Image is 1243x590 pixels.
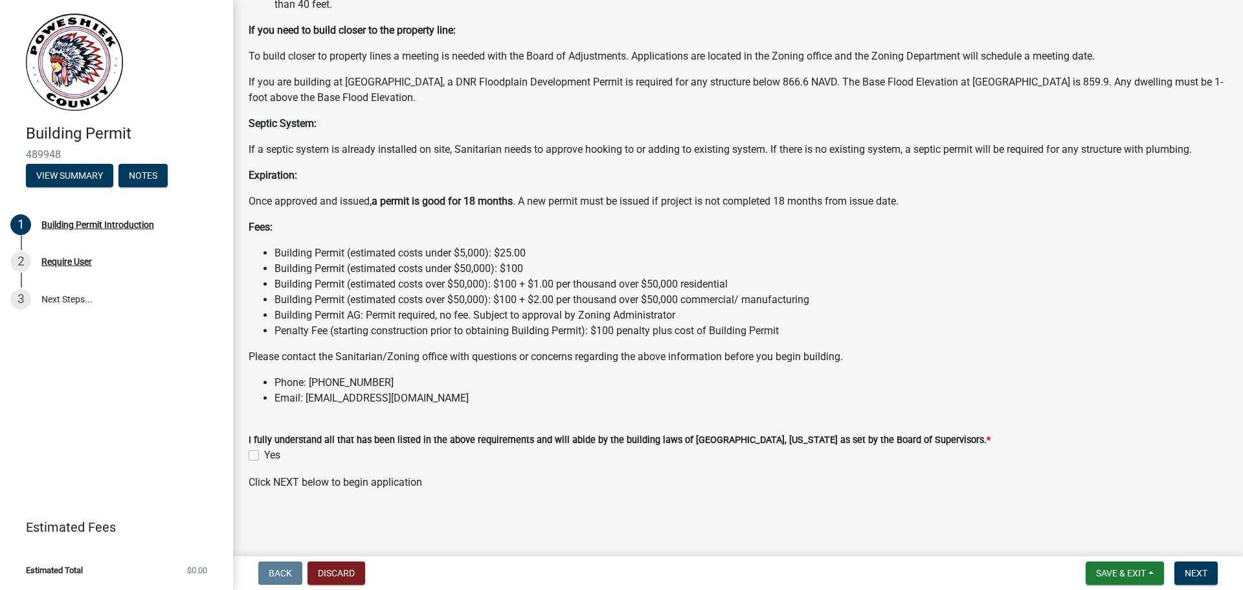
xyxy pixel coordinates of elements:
strong: Expiration: [249,169,297,181]
li: Building Permit (estimated costs over $50,000): $100 + $1.00 per thousand over $50,000 residential [274,277,1227,292]
wm-modal-confirm: Summary [26,171,113,181]
wm-modal-confirm: Notes [118,171,168,181]
button: Notes [118,164,168,187]
span: Back [269,568,292,578]
strong: Septic System: [249,117,317,130]
li: Email: [EMAIL_ADDRESS][DOMAIN_NAME] [274,391,1227,406]
button: View Summary [26,164,113,187]
li: Phone: [PHONE_NUMBER] [274,375,1227,391]
p: If a septic system is already installed on site, Sanitarian needs to approve hooking to or adding... [249,142,1227,157]
h4: Building Permit [26,124,223,143]
p: If you are building at [GEOGRAPHIC_DATA], a DNR Floodplain Development Permit is required for any... [249,74,1227,106]
label: I fully understand all that has been listed in the above requirements and will abide by the build... [249,436,991,445]
p: Once approved and issued, . A new permit must be issued if project is not completed 18 months fro... [249,194,1227,209]
button: Next [1174,562,1218,585]
p: Click NEXT below to begin application [249,475,1227,490]
div: 1 [10,214,31,235]
label: Yes [264,448,280,463]
span: Estimated Total [26,566,83,574]
p: To build closer to property lines a meeting is needed with the Board of Adjustments. Applications... [249,49,1227,64]
div: Require User [41,257,92,266]
button: Discard [308,562,365,585]
a: Estimated Fees [10,514,212,540]
div: 3 [10,289,31,310]
span: Save & Exit [1096,568,1146,578]
div: 2 [10,251,31,272]
strong: Fees: [249,221,273,233]
button: Back [258,562,302,585]
li: Building Permit (estimated costs under $50,000): $100 [274,261,1227,277]
li: Building Permit AG: Permit required, no fee. Subject to approval by Zoning Administrator [274,308,1227,323]
li: Building Permit (estimated costs under $5,000): $25.00 [274,245,1227,261]
button: Save & Exit [1086,562,1164,585]
li: Penalty Fee (starting construction prior to obtaining Building Permit): $100 penalty plus cost of... [274,323,1227,339]
p: Please contact the Sanitarian/Zoning office with questions or concerns regarding the above inform... [249,349,1227,365]
span: Next [1185,568,1207,578]
img: Poweshiek County, IA [26,14,123,111]
strong: If you need to build closer to the property line: [249,24,456,36]
strong: a permit is good for 18 months [372,195,513,207]
li: Building Permit (estimated costs over $50,000): $100 + $2.00 per thousand over $50,000 commercial... [274,292,1227,308]
span: 489948 [26,148,207,161]
span: $0.00 [187,566,207,574]
div: Building Permit Introduction [41,220,154,229]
